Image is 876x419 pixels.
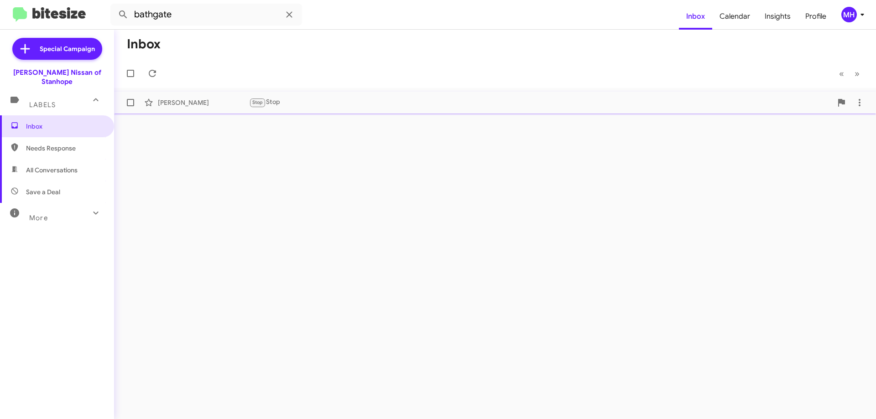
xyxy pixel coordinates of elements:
span: Needs Response [26,144,104,153]
a: Calendar [712,3,757,30]
span: » [855,68,860,79]
span: Inbox [26,122,104,131]
input: Search [110,4,302,26]
button: MH [834,7,866,22]
button: Next [849,64,865,83]
nav: Page navigation example [834,64,865,83]
a: Special Campaign [12,38,102,60]
a: Insights [757,3,798,30]
span: Save a Deal [26,187,60,197]
a: Inbox [679,3,712,30]
span: More [29,214,48,222]
button: Previous [834,64,850,83]
span: All Conversations [26,166,78,175]
span: Special Campaign [40,44,95,53]
div: [PERSON_NAME] [158,98,249,107]
span: Labels [29,101,56,109]
h1: Inbox [127,37,161,52]
a: Profile [798,3,834,30]
div: Stop [249,97,832,108]
span: Stop [252,99,263,105]
span: « [839,68,844,79]
div: MH [841,7,857,22]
